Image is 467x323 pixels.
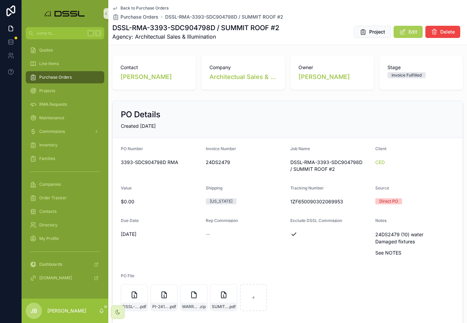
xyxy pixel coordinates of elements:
[36,31,85,36] span: Jump to...
[26,98,104,110] a: RMA Requests
[39,61,59,66] span: Line Items
[206,185,222,190] span: Shipping
[39,102,67,107] span: RMA Requests
[165,14,283,20] a: DSSL-RMA-3393-SDC904798D / SUMMIT ROOF #2
[298,72,350,82] a: [PERSON_NAME]
[120,64,188,71] span: Contact
[121,218,139,223] span: Due Date
[290,218,342,223] span: Exclude DSSL Commission
[375,249,455,256] p: See NOTES
[394,26,423,38] button: Edit
[121,185,132,190] span: Value
[123,304,139,309] span: DSSL-RMA-3393-SDC904798D-:-SUMMIT-ROOF-#2
[26,139,104,151] a: Inventory
[39,115,64,121] span: Maintenance
[39,209,57,214] span: Contacts
[39,156,55,161] span: Families
[210,198,232,204] div: [US_STATE]
[375,185,389,190] span: Source
[121,123,156,129] span: Created [DATE]
[39,129,65,134] span: Commissions
[209,64,277,71] span: Company
[112,23,279,33] h1: DSSL-RMA-3393-SDC904798D / SUMMIT ROOF #2
[39,262,62,267] span: Dashboards
[408,28,417,35] span: Edit
[206,146,236,151] span: Invoice Number
[26,258,104,270] a: Dashboards
[39,182,61,187] span: Companies
[26,85,104,97] a: Projects
[369,28,385,35] span: Project
[290,185,324,190] span: Tracking Number
[121,159,200,166] span: 3393-SDC904798D RMA
[290,159,370,173] span: DSSL-RMA-3393-SDC904798D / SUMMIT ROOF #2
[39,142,58,148] span: Inventory
[26,192,104,204] a: Order Tracker
[121,198,200,205] span: $0.00
[206,159,285,166] span: 24DS2479
[112,5,169,11] a: Back to Purchase Orders
[26,112,104,124] a: Maintenance
[209,72,277,82] a: Architectual Sales & Illumination
[228,304,236,309] span: .pdf
[290,146,310,151] span: Job Name
[26,153,104,165] a: Families
[121,231,200,238] span: [DATE]
[375,231,455,245] p: 24DS2479 (10) water Damaged fixtures
[152,304,169,309] span: PI-241-34pcs-300W-EKO
[121,109,160,120] h2: PO Details
[440,28,455,35] span: Delete
[39,47,53,53] span: Quotes
[26,205,104,218] a: Contacts
[354,26,391,38] button: Project
[39,88,55,94] span: Projects
[39,275,72,281] span: [DOMAIN_NAME]
[290,198,370,205] span: 1ZF650090302069953
[26,272,104,284] a: [DOMAIN_NAME]
[212,304,228,309] span: SUMIT-ROOF-REPL---24DS2479
[199,304,206,309] span: .zip
[139,304,146,309] span: .pdf
[375,159,385,166] a: CED
[387,64,455,71] span: Stage
[30,307,37,315] span: JB
[26,71,104,83] a: Purchase Orders
[112,33,279,41] span: Agency: Architectual Sales & Illumination
[26,27,104,39] button: Jump to...K
[206,231,210,238] span: --
[379,198,398,204] div: Direct PO
[392,72,422,78] div: Invoice Fulfilled
[39,222,58,228] span: Directory
[26,58,104,70] a: Line Items
[39,75,72,80] span: Purchase Orders
[375,146,386,151] span: Client
[39,236,59,241] span: My Profile
[26,125,104,138] a: Commissions
[26,178,104,190] a: Companies
[22,39,108,293] div: scrollable content
[95,31,101,36] span: K
[169,304,176,309] span: .pdf
[298,64,366,71] span: Owner
[120,5,169,11] span: Back to Purchase Orders
[120,72,172,82] a: [PERSON_NAME]
[121,273,134,278] span: PO File
[112,14,158,20] a: Purchase Orders
[26,44,104,56] a: Quotes
[26,233,104,245] a: My Profile
[375,218,386,223] span: Notes
[26,219,104,231] a: Directory
[43,8,88,19] img: App logo
[47,307,86,314] p: [PERSON_NAME]
[120,14,158,20] span: Purchase Orders
[425,26,460,38] button: Delete
[39,195,67,201] span: Order Tracker
[182,304,199,309] span: WARRANTY-REPLACEMENTS.rtfd
[121,146,143,151] span: PO Number
[206,218,238,223] span: Rep Commission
